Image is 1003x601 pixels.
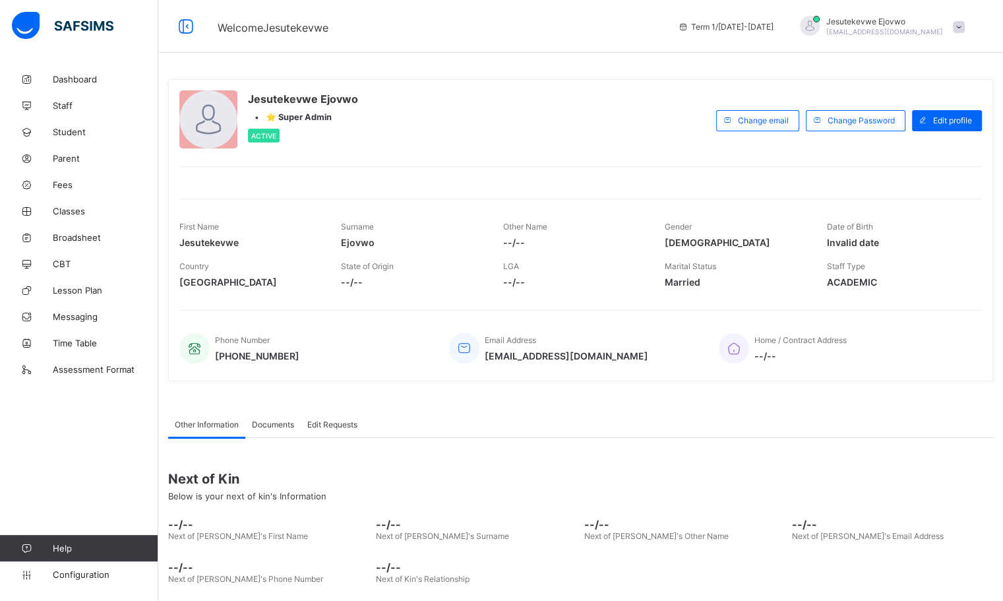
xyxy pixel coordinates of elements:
[503,237,645,248] span: --/--
[584,518,785,531] span: --/--
[826,28,943,36] span: [EMAIL_ADDRESS][DOMAIN_NAME]
[179,237,321,248] span: Jesutekevwe
[168,574,323,584] span: Next of [PERSON_NAME]'s Phone Number
[12,12,113,40] img: safsims
[754,335,847,345] span: Home / Contract Address
[266,112,332,122] span: ⭐ Super Admin
[738,115,789,125] span: Change email
[218,21,328,34] span: Welcome Jesutekevwe
[168,471,993,487] span: Next of Kin
[826,16,943,26] span: Jesutekevwe Ejovwo
[341,222,374,232] span: Surname
[179,222,219,232] span: First Name
[341,276,483,288] span: --/--
[53,338,158,348] span: Time Table
[503,276,645,288] span: --/--
[665,222,692,232] span: Gender
[53,364,158,375] span: Assessment Format
[503,222,547,232] span: Other Name
[792,518,993,531] span: --/--
[827,222,873,232] span: Date of Birth
[376,561,577,574] span: --/--
[168,518,369,531] span: --/--
[168,491,326,501] span: Below is your next of kin's Information
[215,350,299,362] span: [PHONE_NUMBER]
[827,261,865,271] span: Staff Type
[179,276,321,288] span: [GEOGRAPHIC_DATA]
[827,276,969,288] span: ACADEMIC
[53,100,158,111] span: Staff
[678,22,774,32] span: session/term information
[307,420,357,429] span: Edit Requests
[933,115,972,125] span: Edit profile
[503,261,519,271] span: LGA
[376,574,470,584] span: Next of Kin's Relationship
[53,232,158,243] span: Broadsheet
[251,132,276,140] span: Active
[179,261,209,271] span: Country
[376,531,509,541] span: Next of [PERSON_NAME]'s Surname
[248,112,358,122] div: •
[53,285,158,296] span: Lesson Plan
[827,237,969,248] span: Invalid date
[53,311,158,322] span: Messaging
[53,206,158,216] span: Classes
[53,127,158,137] span: Student
[252,420,294,429] span: Documents
[485,350,648,362] span: [EMAIL_ADDRESS][DOMAIN_NAME]
[665,261,716,271] span: Marital Status
[53,569,158,580] span: Configuration
[168,561,369,574] span: --/--
[665,237,806,248] span: [DEMOGRAPHIC_DATA]
[175,420,239,429] span: Other Information
[53,179,158,190] span: Fees
[341,237,483,248] span: Ejovwo
[485,335,536,345] span: Email Address
[168,531,308,541] span: Next of [PERSON_NAME]'s First Name
[584,531,729,541] span: Next of [PERSON_NAME]'s Other Name
[248,92,358,106] span: Jesutekevwe Ejovwo
[787,16,971,38] div: JesutekevweEjovwo
[754,350,847,362] span: --/--
[53,74,158,84] span: Dashboard
[341,261,394,271] span: State of Origin
[665,276,806,288] span: Married
[215,335,270,345] span: Phone Number
[53,259,158,269] span: CBT
[53,543,158,554] span: Help
[376,518,577,531] span: --/--
[53,153,158,164] span: Parent
[792,531,944,541] span: Next of [PERSON_NAME]'s Email Address
[828,115,895,125] span: Change Password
